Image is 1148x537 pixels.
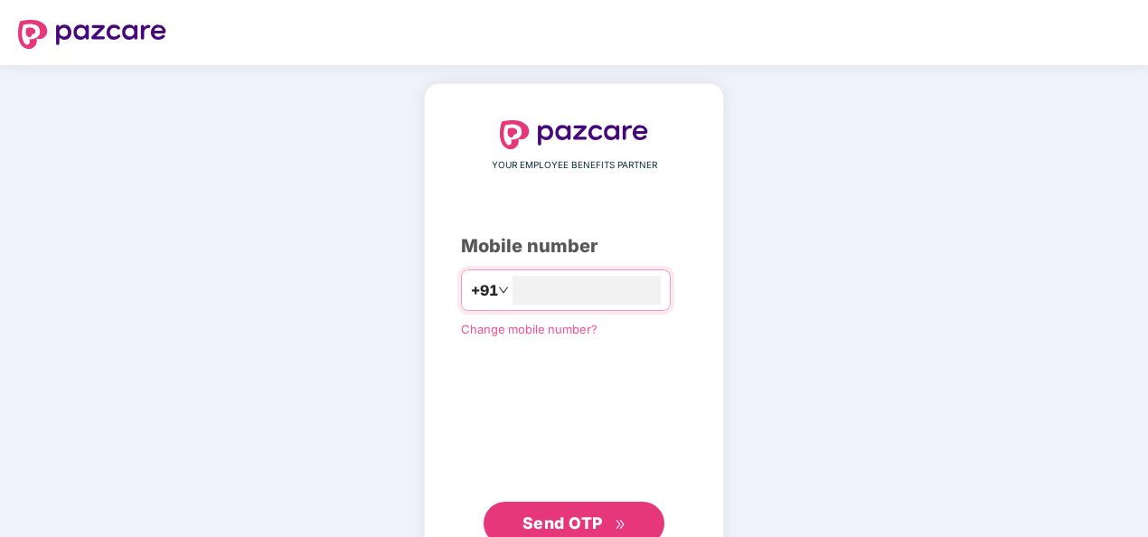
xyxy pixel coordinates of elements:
span: +91 [471,279,498,302]
img: logo [18,20,166,49]
div: Mobile number [461,232,687,260]
span: Send OTP [522,513,603,532]
span: YOUR EMPLOYEE BENEFITS PARTNER [492,158,657,173]
span: down [498,285,509,296]
a: Change mobile number? [461,322,598,336]
span: double-right [615,519,626,531]
img: logo [500,120,648,149]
